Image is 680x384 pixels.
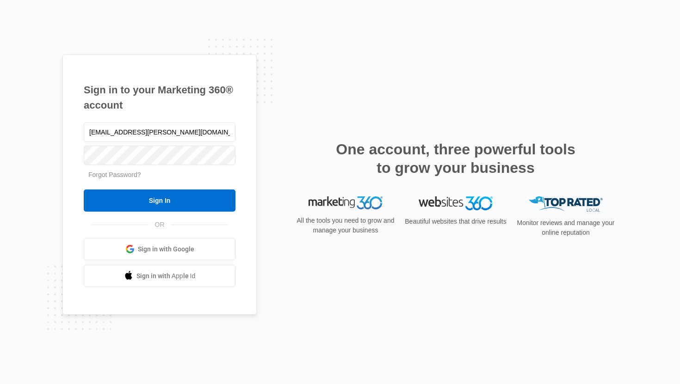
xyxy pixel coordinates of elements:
[309,196,383,209] img: Marketing 360
[88,171,141,178] a: Forgot Password?
[24,24,102,31] div: Domain: [DOMAIN_NAME]
[15,24,22,31] img: website_grey.svg
[84,122,235,142] input: Email
[35,55,83,61] div: Domain Overview
[25,54,32,61] img: tab_domain_overview_orange.svg
[138,244,194,254] span: Sign in with Google
[529,196,603,212] img: Top Rated Local
[15,15,22,22] img: logo_orange.svg
[84,82,235,113] h1: Sign in to your Marketing 360® account
[84,265,235,287] a: Sign in with Apple Id
[419,196,493,210] img: Websites 360
[136,271,196,281] span: Sign in with Apple Id
[404,217,507,226] p: Beautiful websites that drive results
[514,218,618,238] p: Monitor reviews and manage your online reputation
[333,140,578,177] h2: One account, three powerful tools to grow your business
[84,238,235,260] a: Sign in with Google
[92,54,99,61] img: tab_keywords_by_traffic_grey.svg
[84,189,235,212] input: Sign In
[102,55,156,61] div: Keywords by Traffic
[26,15,45,22] div: v 4.0.25
[294,216,397,235] p: All the tools you need to grow and manage your business
[148,220,171,230] span: OR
